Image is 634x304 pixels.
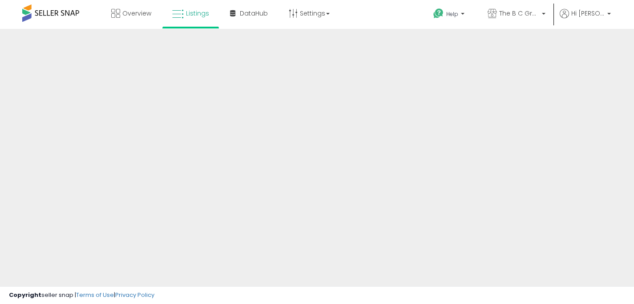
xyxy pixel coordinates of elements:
i: Get Help [433,8,444,19]
span: Listings [186,9,209,18]
a: Terms of Use [76,291,114,299]
span: Overview [122,9,151,18]
strong: Copyright [9,291,41,299]
span: Hi [PERSON_NAME] [571,9,605,18]
span: The B C Group [499,9,539,18]
span: DataHub [240,9,268,18]
span: Help [446,10,458,18]
div: seller snap | | [9,291,154,300]
a: Help [426,1,473,29]
a: Privacy Policy [115,291,154,299]
a: Hi [PERSON_NAME] [560,9,611,29]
